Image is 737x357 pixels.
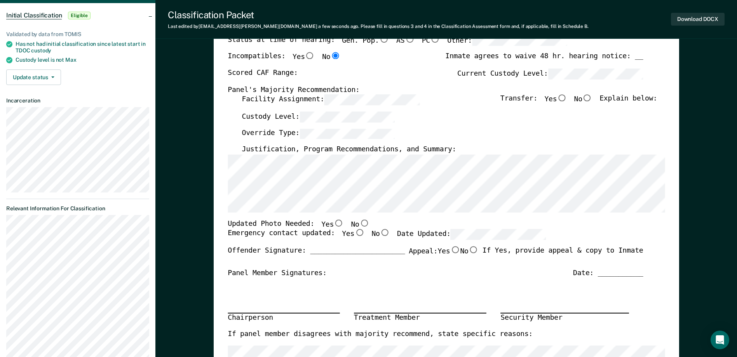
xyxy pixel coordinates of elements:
label: AS [396,36,415,46]
div: Offender Signature: _______________________ If Yes, provide appeal & copy to Inmate [228,246,643,269]
div: Classification Packet [168,9,589,21]
label: Yes [321,220,344,230]
div: Incompatibles: [228,52,340,69]
label: Facility Assignment: [242,95,419,105]
dt: Relevant Information For Classification [6,205,149,212]
input: Gen. Pop. [379,36,389,43]
label: Gen. Pop. [342,36,389,46]
div: Date: ___________ [573,269,643,278]
input: Date Updated: [451,229,546,240]
span: a few seconds ago [318,24,358,29]
div: Validated by data from TOMIS [6,31,149,38]
label: No [351,220,369,230]
input: Yes [557,95,567,102]
button: Download DOCX [671,13,725,26]
input: Current Custody Level: [548,69,643,79]
label: Custody Level: [242,112,395,122]
span: Eligible [68,12,90,19]
div: Last edited by [EMAIL_ADDRESS][PERSON_NAME][DOMAIN_NAME] . Please fill in questions 3 and 4 in th... [168,24,589,29]
label: PC [422,36,440,46]
div: Custody level is not [16,57,149,63]
div: Panel's Majority Recommendation: [228,85,643,95]
label: Override Type: [242,128,395,139]
label: Current Custody Level: [457,69,643,79]
input: No [359,220,369,227]
input: Yes [334,220,344,227]
label: No [574,95,592,105]
label: Yes [544,95,567,105]
label: Other: [447,36,567,46]
input: AS [404,36,415,43]
label: No [371,229,390,240]
input: Yes [354,229,364,236]
div: Open Intercom Messenger [711,331,729,349]
input: No [468,246,478,253]
label: If panel member disagrees with majority recommend, state specific reasons: [228,330,533,340]
label: Yes [342,229,364,240]
span: Initial Classification [6,12,62,19]
input: No [330,52,340,59]
label: Justification, Program Recommendations, and Summary: [242,146,456,155]
input: Yes [305,52,315,59]
input: Other: [472,36,567,46]
label: Yes [293,52,315,62]
div: Status at time of hearing: [228,36,567,53]
input: Override Type: [300,128,395,139]
label: Yes [437,246,460,256]
span: Max [65,57,77,63]
div: Panel Member Signatures: [228,269,327,278]
label: Appeal: [409,246,479,263]
input: Facility Assignment: [324,95,419,105]
label: Date Updated: [397,229,546,240]
input: No [380,229,390,236]
input: PC [430,36,440,43]
span: custody [31,47,51,54]
div: Updated Photo Needed: [228,220,369,230]
label: Scored CAF Range: [228,69,298,79]
div: Security Member [500,313,629,323]
div: Has not had initial classification since latest start in TDOC [16,41,149,54]
div: Emergency contact updated: [228,229,546,246]
div: Treatment Member [354,313,486,323]
label: No [322,52,340,62]
dt: Incarceration [6,97,149,104]
input: No [582,95,592,102]
button: Update status [6,69,61,85]
div: Transfer: Explain below: [500,95,657,112]
div: Chairperson [228,313,340,323]
label: No [460,246,478,256]
div: Inmate agrees to waive 48 hr. hearing notice: __ [445,52,643,69]
input: Custody Level: [300,112,395,122]
input: Yes [450,246,460,253]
